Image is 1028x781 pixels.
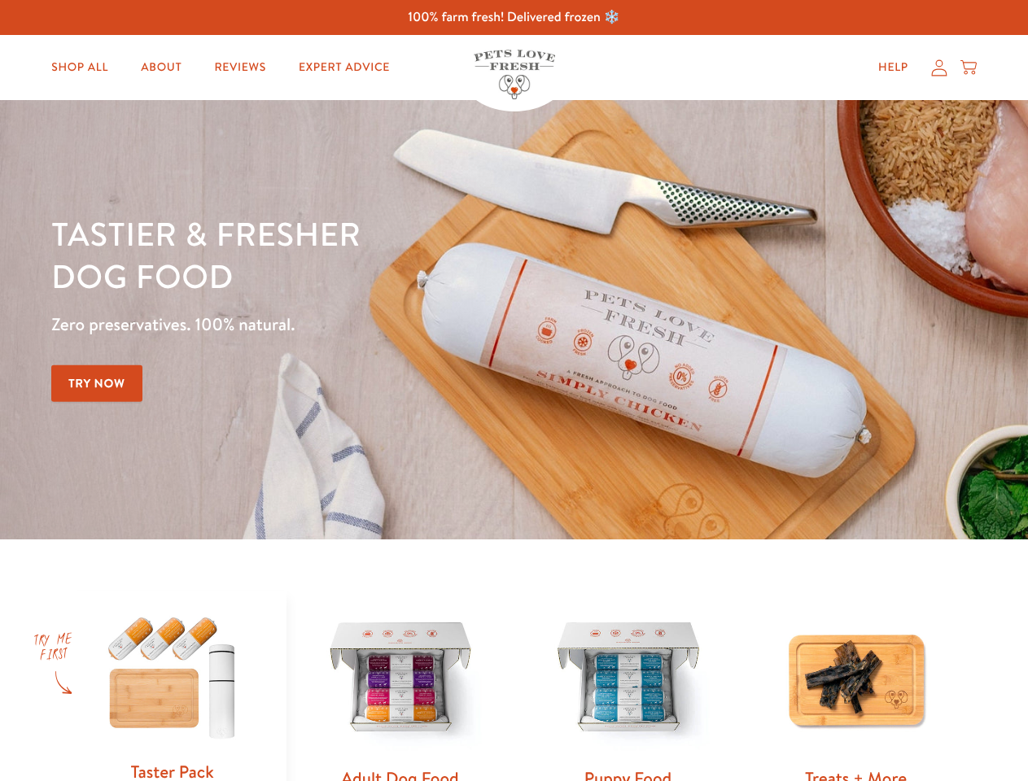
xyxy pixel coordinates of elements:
a: Reviews [201,51,278,84]
h1: Tastier & fresher dog food [51,212,668,297]
a: Help [865,51,921,84]
a: Shop All [38,51,121,84]
a: Try Now [51,365,142,402]
a: About [128,51,195,84]
a: Expert Advice [286,51,403,84]
img: Pets Love Fresh [474,50,555,99]
p: Zero preservatives. 100% natural. [51,310,668,339]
